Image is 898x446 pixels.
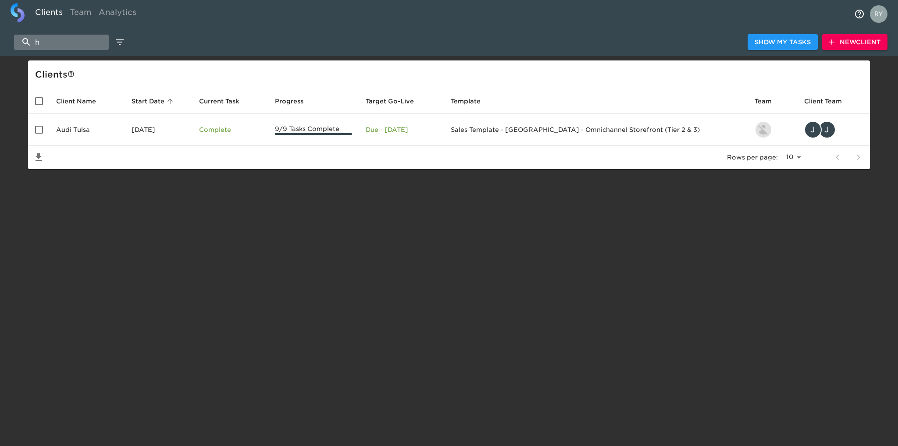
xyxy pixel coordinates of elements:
[755,37,811,48] span: Show My Tasks
[822,34,887,50] button: NewClient
[95,3,140,25] a: Analytics
[11,3,25,22] img: logo
[748,34,818,50] button: Show My Tasks
[125,114,192,146] td: [DATE]
[451,96,492,106] span: Template
[32,3,66,25] a: Clients
[804,96,853,106] span: Client Team
[849,4,870,25] button: notifications
[870,5,887,23] img: Profile
[66,3,95,25] a: Team
[56,96,107,106] span: Client Name
[444,114,748,146] td: Sales Template - [GEOGRAPHIC_DATA] - Omnichannel Storefront (Tier 2 & 3)
[804,121,863,138] div: jmercier@auditulsa.com, jhill@auditulsa.com
[28,147,49,168] button: Save List
[829,37,880,48] span: New Client
[132,96,176,106] span: Start Date
[366,96,414,106] span: Calculated based on the start date and the duration of all Tasks contained in this Hub.
[804,121,822,138] div: J
[818,121,836,138] div: J
[199,96,239,106] span: This is the next Task in this Hub that should be completed
[49,114,125,146] td: Audi Tulsa
[268,114,359,146] td: 9/9 Tasks Complete
[781,151,804,164] select: rows per page
[28,88,870,169] table: enhanced table
[14,35,109,50] input: search
[68,71,75,78] svg: This is a list of all of your clients and clients shared with you
[727,153,778,162] p: Rows per page:
[755,122,771,138] img: ryan.tamanini@roadster.com
[275,96,315,106] span: Progress
[199,125,261,134] p: Complete
[35,67,866,81] div: Client s
[366,125,437,134] p: Due - [DATE]
[755,96,783,106] span: Team
[366,96,425,106] span: Target Go-Live
[199,96,251,106] span: Current Task
[755,121,790,138] div: ryan.tamanini@roadster.com
[112,35,127,50] button: edit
